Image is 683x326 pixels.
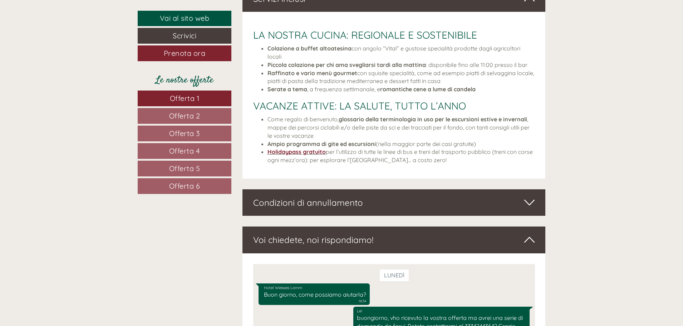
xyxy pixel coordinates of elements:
li: , a frequenza settimanale, e [267,85,535,93]
span: Offerta 2 [169,111,200,120]
strong: Colazione a buffet altoatesina [267,45,352,52]
span: Offerta 6 [169,181,200,190]
div: Lei [104,44,271,50]
a: Vai al sito web [138,11,231,26]
strong: Raffinato e vario menù gourmet [267,69,357,77]
div: Condizioni di annullamento [242,189,546,216]
li: con angolo “Vital” e gustose specialità prodotte dagli agricoltori locali [267,44,535,61]
div: buongiorno, vho ricevuto la vostra offerta ma avrei una serie di domande da farvi. Potete contatt... [100,43,276,72]
a: Holidaypass gratuito [267,148,326,155]
span: Offerta 3 [169,129,200,138]
small: 18:35 [104,66,271,71]
div: lunedì [127,5,156,18]
small: 18:34 [11,35,113,40]
li: per l’utilizzo di tutte le linee di bus e treni del trasporto pubblico (treni con corse ogni mezz... [267,148,535,164]
strong: Piccola colazione per chi ama svegliarsi tardi alla mattina [267,61,426,68]
strong: glossario della terminologia in uso per le escursioni estive e invernali [339,116,527,123]
div: Le nostre offerte [138,74,231,87]
div: Voi chiedete, noi rispondiamo! [242,227,546,253]
button: Invia [243,185,282,201]
a: Scrivici [138,28,231,44]
li: : disponibile fino alle 11:00 presso il bar [267,61,535,69]
span: Offerta 5 [169,164,200,173]
strong: romantiche cene a lume di candela [380,86,476,93]
a: Prenota ora [138,45,231,61]
span: Offerta 1 [170,94,200,103]
li: (nella maggior parte dei casi gratuite) [267,140,535,148]
div: Hotel Weisses Lamm [11,21,113,26]
strong: Ampio programma di gite ed escursioni [267,140,376,147]
li: Come regalo di benvenuto, , mappe dei percorsi ciclabili e/o delle piste da sci e dei tracciati p... [267,115,535,140]
strong: Serate a tema [267,86,307,93]
h3: LA NOSTRA CUCINA: REGIONALE E SOSTENIBILE [253,30,535,41]
span: Offerta 4 [169,146,200,155]
h3: VACANZE ATTIVE: LA SALUTE, TUTTO L’ANNO [253,101,535,112]
li: con squisite specialità, come ad esempio piatti di selvaggina locale, piatti di pasta della tradi... [267,69,535,86]
div: Buon giorno, come possiamo aiutarla? [5,19,117,41]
